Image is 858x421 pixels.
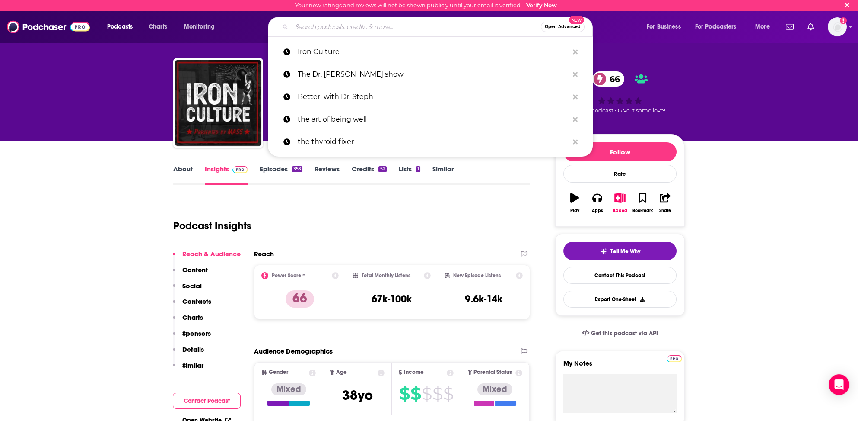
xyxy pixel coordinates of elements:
p: Charts [182,313,203,321]
p: 66 [286,290,314,308]
span: $ [422,387,432,401]
p: the thyroid fixer [297,131,569,153]
img: Podchaser Pro [232,166,248,173]
input: Search podcasts, credits, & more... [292,20,541,34]
span: $ [399,387,410,401]
img: Iron Culture presented by MASS [175,60,261,146]
div: Search podcasts, credits, & more... [276,17,601,37]
span: Age [336,370,347,375]
span: Parental Status [473,370,512,375]
button: Show profile menu [828,17,847,36]
h2: Total Monthly Listens [362,273,410,279]
button: Bookmark [631,187,654,219]
span: 38 yo [342,387,373,404]
button: tell me why sparkleTell Me Why [563,242,677,260]
p: the art of being well [297,108,569,131]
svg: Email not verified [840,17,847,24]
div: 66Good podcast? Give it some love! [555,66,685,119]
a: Contact This Podcast [563,267,677,284]
button: Social [173,282,202,298]
a: Better! with Dr. Steph [268,86,593,108]
span: New [569,16,585,24]
button: Charts [173,313,203,329]
h3: 67k-100k [372,292,412,305]
span: Gender [269,370,288,375]
a: Show notifications dropdown [782,19,797,34]
p: Reach & Audience [182,250,241,258]
button: Follow [563,142,677,161]
p: Better! with Dr. Steph [297,86,569,108]
a: Charts [143,20,172,34]
span: Get this podcast via API [591,330,658,337]
div: 353 [292,166,302,172]
div: 52 [378,166,386,172]
div: Bookmark [632,208,653,213]
span: Open Advanced [545,25,581,29]
p: Iron Culture [297,41,569,63]
div: Share [659,208,671,213]
a: Iron Culture [268,41,593,63]
img: Podchaser - Follow, Share and Rate Podcasts [7,19,90,35]
button: Contacts [173,297,211,313]
button: Added [609,187,631,219]
span: Logged in as BretAita [828,17,847,36]
button: Export One-Sheet [563,291,677,308]
div: Your new ratings and reviews will not be shown publicly until your email is verified. [295,2,557,9]
div: Rate [563,165,677,183]
h2: Power Score™ [272,273,305,279]
p: Details [182,345,204,354]
p: Content [182,266,208,274]
div: Mixed [477,383,512,395]
button: open menu [690,20,749,34]
span: 66 [601,71,624,87]
button: Open AdvancedNew [541,22,585,32]
button: Sponsors [173,329,211,345]
button: open menu [101,20,144,34]
h2: Audience Demographics [254,347,333,355]
span: For Podcasters [695,21,737,33]
a: Verify Now [526,2,557,9]
button: Share [654,187,677,219]
a: Show notifications dropdown [804,19,817,34]
button: Contact Podcast [173,393,241,409]
div: 1 [416,166,420,172]
a: Lists1 [399,165,420,185]
span: Income [404,370,424,375]
div: Apps [592,208,603,213]
span: $ [443,387,453,401]
span: $ [410,387,421,401]
span: Good podcast? Give it some love! [575,107,665,114]
a: Get this podcast via API [575,323,665,344]
a: Reviews [315,165,340,185]
a: 66 [592,71,624,87]
a: the thyroid fixer [268,131,593,153]
span: Tell Me Why [610,248,640,255]
a: Pro website [667,354,682,362]
div: Mixed [271,383,306,395]
button: Play [563,187,586,219]
span: $ [432,387,442,401]
img: tell me why sparkle [600,248,607,255]
button: Reach & Audience [173,250,241,266]
p: The Dr. Mark Hyman show [297,63,569,86]
button: Content [173,266,208,282]
button: open menu [749,20,781,34]
h2: Reach [254,250,274,258]
span: Monitoring [184,21,215,33]
a: InsightsPodchaser Pro [205,165,248,185]
button: open menu [641,20,692,34]
h2: New Episode Listens [453,273,501,279]
img: User Profile [828,17,847,36]
span: Podcasts [107,21,133,33]
button: Details [173,345,204,361]
div: Play [570,208,579,213]
button: Apps [586,187,608,219]
a: Credits52 [352,165,386,185]
p: Social [182,282,202,290]
p: Contacts [182,297,211,305]
span: More [755,21,770,33]
a: the art of being well [268,108,593,131]
h1: Podcast Insights [173,219,251,232]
